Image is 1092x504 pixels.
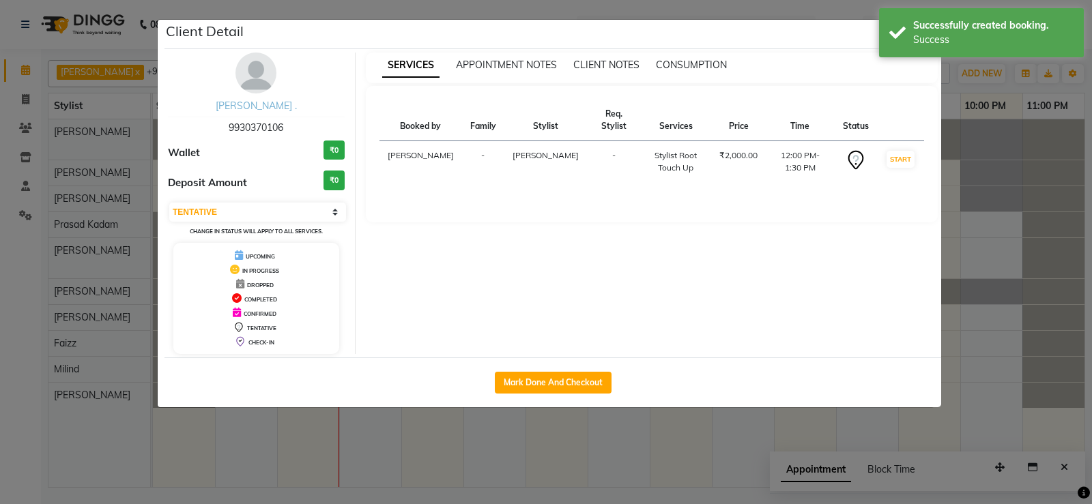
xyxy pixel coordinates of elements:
[587,100,641,141] th: Req. Stylist
[504,100,587,141] th: Stylist
[235,53,276,93] img: avatar
[495,372,612,394] button: Mark Done And Checkout
[324,140,345,160] h3: ₹0
[244,310,276,317] span: CONFIRMED
[242,267,279,274] span: IN PROGRESS
[190,228,323,235] small: Change in status will apply to all services.
[641,100,711,141] th: Services
[913,33,1074,47] div: Success
[216,100,297,112] a: [PERSON_NAME] .
[719,149,758,162] div: ₹2,000.00
[462,100,504,141] th: Family
[379,100,462,141] th: Booked by
[382,53,440,78] span: SERVICES
[587,141,641,183] td: -
[324,171,345,190] h3: ₹0
[379,141,462,183] td: [PERSON_NAME]
[649,149,703,174] div: Stylist Root Touch Up
[835,100,877,141] th: Status
[166,21,244,42] h5: Client Detail
[247,325,276,331] span: TENTATIVE
[247,282,274,288] span: DROPPED
[513,150,579,160] span: [PERSON_NAME]
[913,18,1074,33] div: Successfully created booking.
[573,59,640,71] span: CLIENT NOTES
[244,296,277,303] span: COMPLETED
[246,253,275,260] span: UPCOMING
[766,100,835,141] th: Time
[456,59,557,71] span: APPOINTMENT NOTES
[168,175,247,191] span: Deposit Amount
[887,151,915,168] button: START
[229,121,283,134] span: 9930370106
[168,145,200,161] span: Wallet
[656,59,727,71] span: CONSUMPTION
[711,100,766,141] th: Price
[462,141,504,183] td: -
[248,339,274,346] span: CHECK-IN
[766,141,835,183] td: 12:00 PM-1:30 PM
